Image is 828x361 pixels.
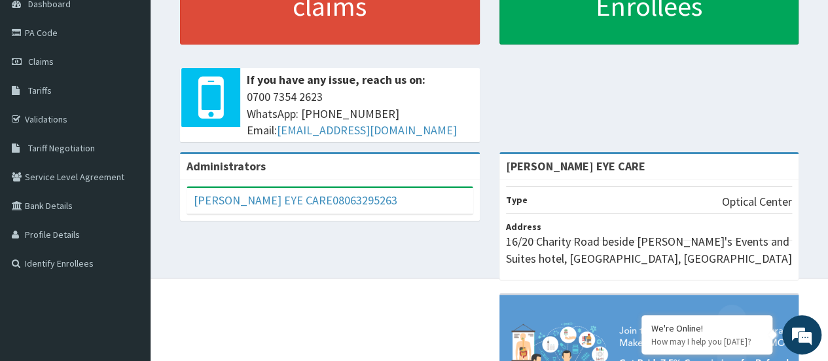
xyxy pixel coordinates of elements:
p: Optical Center [722,193,792,210]
span: 0700 7354 2623 WhatsApp: [PHONE_NUMBER] Email: [247,88,473,139]
b: Administrators [187,159,266,174]
div: Minimize live chat window [215,7,246,38]
span: Tariffs [28,85,52,96]
div: We're Online! [651,322,763,334]
p: 16/20 Charity Road beside [PERSON_NAME]'s Events and Suites hotel, [GEOGRAPHIC_DATA], [GEOGRAPHIC... [506,233,793,267]
a: [PERSON_NAME] EYE CARE08063295263 [194,193,397,208]
strong: [PERSON_NAME] EYE CARE [506,159,645,174]
b: Type [506,194,528,206]
b: If you have any issue, reach us on: [247,72,425,87]
p: How may I help you today? [651,336,763,347]
span: Tariff Negotiation [28,142,95,154]
div: Chat with us now [68,73,220,90]
span: Claims [28,56,54,67]
a: [EMAIL_ADDRESS][DOMAIN_NAME] [277,123,457,138]
textarea: Type your message and hit 'Enter' [7,230,249,276]
b: Address [506,221,541,233]
span: We're online! [76,101,181,233]
img: d_794563401_company_1708531726252_794563401 [24,66,53,98]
